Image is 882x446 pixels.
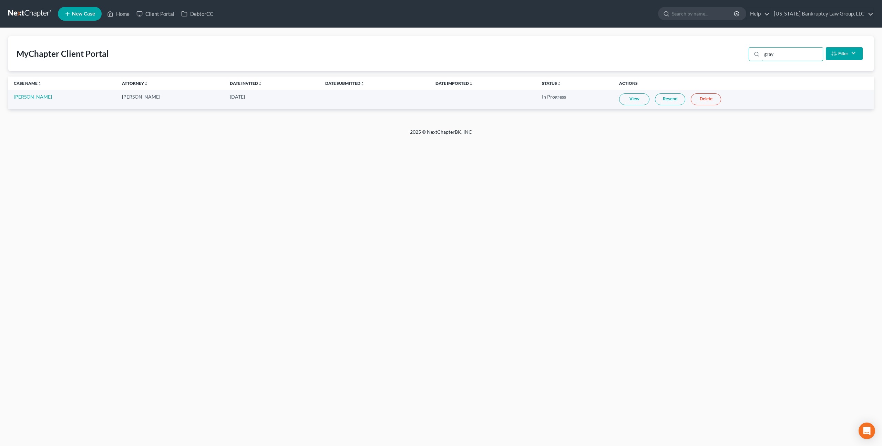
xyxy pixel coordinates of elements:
a: Case Nameunfold_more [14,81,42,86]
div: Open Intercom Messenger [859,423,875,439]
i: unfold_more [144,82,148,86]
th: Actions [614,77,874,90]
div: MyChapter Client Portal [17,48,109,59]
a: Resend [655,93,685,105]
a: [US_STATE] Bankruptcy Law Group, LLC [770,8,873,20]
a: DebtorCC [178,8,217,20]
td: In Progress [536,90,614,109]
td: [PERSON_NAME] [116,90,225,109]
a: Client Portal [133,8,178,20]
button: Filter [826,47,863,60]
a: Delete [691,93,721,105]
a: [PERSON_NAME] [14,94,52,100]
div: 2025 © NextChapterBK, INC [245,129,637,141]
input: Search by name... [672,7,735,20]
span: New Case [72,11,95,17]
a: View [619,93,649,105]
a: Date Invitedunfold_more [230,81,262,86]
i: unfold_more [360,82,365,86]
a: Help [747,8,770,20]
i: unfold_more [258,82,262,86]
i: unfold_more [469,82,473,86]
a: Statusunfold_more [542,81,561,86]
span: [DATE] [230,94,245,100]
a: Attorneyunfold_more [122,81,148,86]
a: Home [104,8,133,20]
input: Search... [762,48,823,61]
a: Date Importedunfold_more [435,81,473,86]
a: Date Submittedunfold_more [325,81,365,86]
i: unfold_more [557,82,561,86]
i: unfold_more [38,82,42,86]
